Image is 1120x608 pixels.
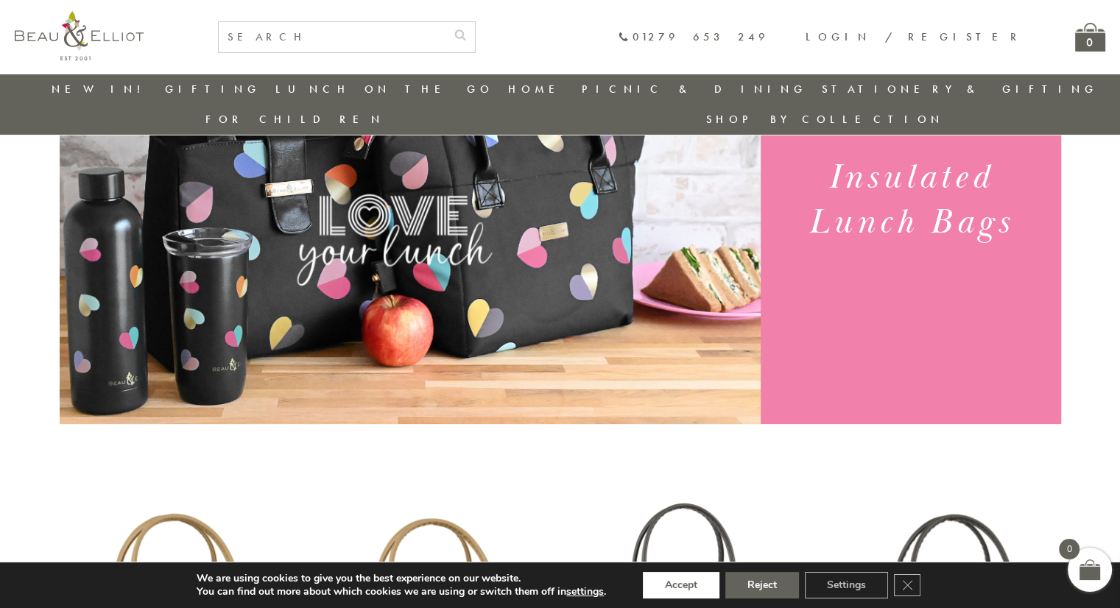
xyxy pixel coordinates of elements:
span: 0 [1059,539,1080,559]
button: Accept [643,572,719,598]
a: Home [508,82,567,96]
a: Stationery & Gifting [822,82,1098,96]
button: Reject [725,572,799,598]
a: For Children [205,112,384,127]
button: settings [566,585,604,598]
p: You can find out more about which cookies we are using or switch them off in . [197,585,606,598]
a: Lunch On The Go [275,82,493,96]
p: We are using cookies to give you the best experience on our website. [197,572,606,585]
input: SEARCH [219,22,445,52]
a: Shop by collection [706,112,944,127]
a: 01279 653 249 [618,31,769,43]
button: Settings [805,572,888,598]
a: 0 [1075,23,1105,52]
a: Picnic & Dining [582,82,807,96]
h1: Insulated Lunch Bags [778,155,1043,245]
a: Login / Register [806,29,1024,44]
img: logo [15,11,144,60]
a: New in! [52,82,150,96]
button: Close GDPR Cookie Banner [894,574,920,596]
a: Gifting [165,82,261,96]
